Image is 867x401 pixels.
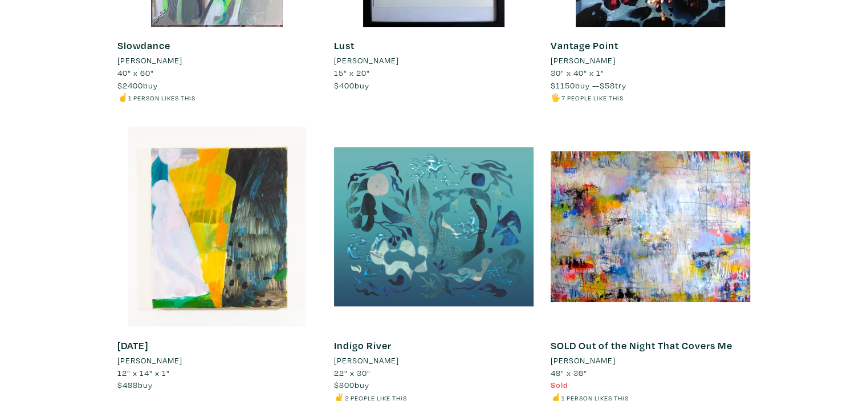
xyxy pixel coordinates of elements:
[561,94,624,102] small: 7 people like this
[117,339,148,352] a: [DATE]
[334,39,355,52] a: Lust
[334,379,369,390] span: buy
[334,367,371,378] span: 22" x 30"
[117,80,158,91] span: buy
[117,379,153,390] span: buy
[334,80,355,91] span: $400
[600,80,615,91] span: $58
[334,54,399,67] li: [PERSON_NAME]
[551,354,750,367] a: [PERSON_NAME]
[117,379,138,390] span: $488
[117,354,182,367] li: [PERSON_NAME]
[334,80,369,91] span: buy
[117,354,317,367] a: [PERSON_NAME]
[334,379,355,390] span: $800
[551,91,750,104] li: 🖐️
[117,67,154,78] span: 40" x 60"
[117,367,170,378] span: 12" x 14" x 1"
[117,91,317,104] li: ☝️
[551,80,626,91] span: buy — try
[551,54,750,67] a: [PERSON_NAME]
[117,80,143,91] span: $2400
[117,39,170,52] a: Slowdance
[551,339,732,352] a: SOLD Out of the Night That Covers Me
[334,354,534,367] a: [PERSON_NAME]
[551,39,618,52] a: Vantage Point
[551,67,604,78] span: 30" x 40" x 1"
[117,54,317,67] a: [PERSON_NAME]
[551,354,616,367] li: [PERSON_NAME]
[551,367,587,378] span: 48" x 36"
[334,339,392,352] a: Indigo River
[128,94,196,102] small: 1 person likes this
[551,80,575,91] span: $1150
[334,67,370,78] span: 15" x 20"
[551,379,568,390] span: Sold
[551,54,616,67] li: [PERSON_NAME]
[117,54,182,67] li: [PERSON_NAME]
[334,54,534,67] a: [PERSON_NAME]
[334,354,399,367] li: [PERSON_NAME]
